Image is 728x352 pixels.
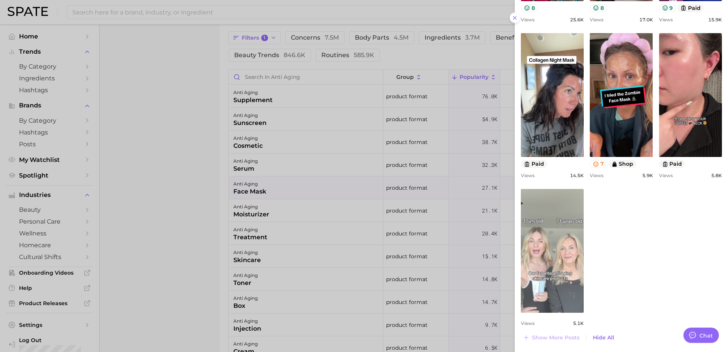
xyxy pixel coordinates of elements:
button: 8 [590,4,607,12]
button: Show more posts [521,332,581,343]
span: 5.8k [711,173,722,178]
span: 25.6k [570,17,584,22]
span: Views [521,17,535,22]
span: 17.0k [639,17,653,22]
span: 5.9k [642,173,653,178]
button: paid [521,160,547,168]
span: 15.9k [708,17,722,22]
span: Show more posts [532,334,580,341]
button: paid [659,160,685,168]
span: Views [659,17,673,22]
button: 8 [521,4,538,12]
span: Views [659,173,673,178]
button: paid [677,4,704,12]
span: Views [521,173,535,178]
button: 7 [590,160,607,168]
span: Views [521,320,535,326]
span: Views [590,17,603,22]
button: Hide All [591,333,616,343]
span: Hide All [593,334,614,341]
button: shop [608,160,637,168]
span: 14.5k [570,173,584,178]
span: Views [590,173,603,178]
button: 9 [659,4,676,12]
span: 5.1k [573,320,584,326]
